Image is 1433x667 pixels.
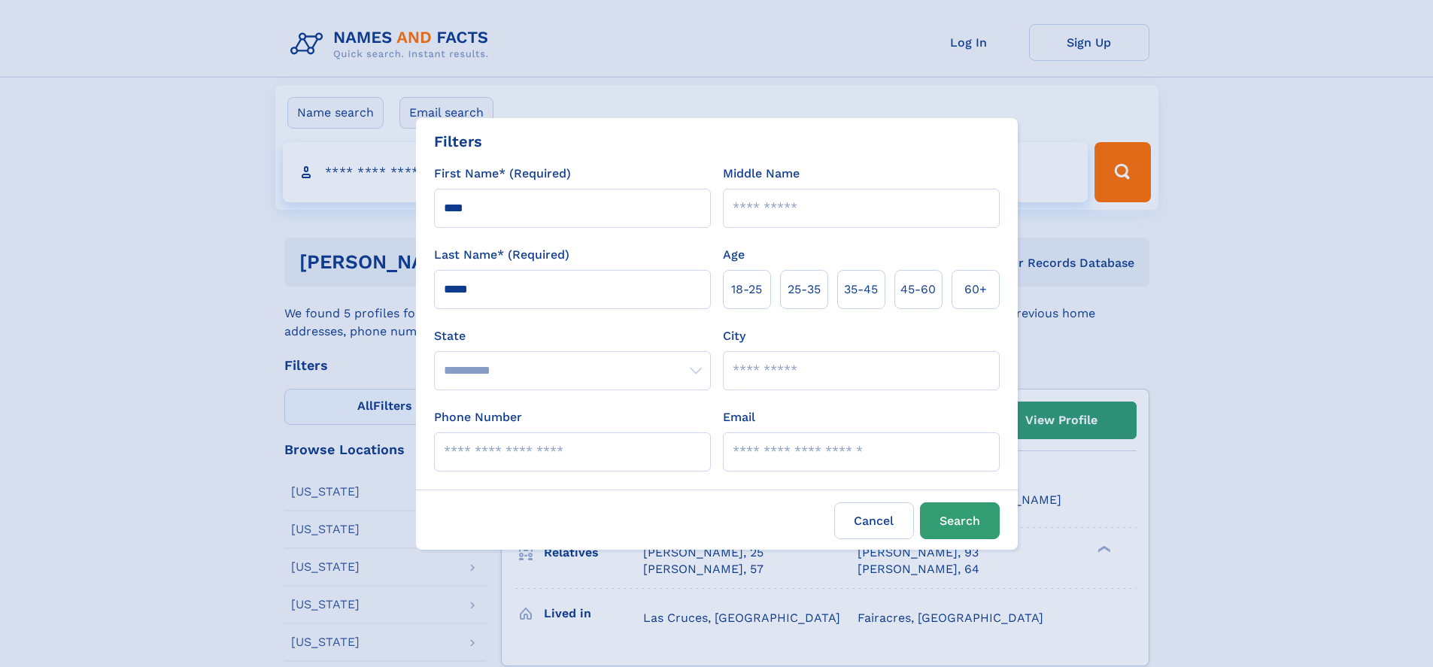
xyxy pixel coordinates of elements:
span: 18‑25 [731,280,762,299]
span: 60+ [964,280,987,299]
div: Filters [434,130,482,153]
label: State [434,327,711,345]
label: Phone Number [434,408,522,426]
label: Age [723,246,745,264]
span: 25‑35 [788,280,821,299]
label: Email [723,408,755,426]
label: City [723,327,745,345]
button: Search [920,502,1000,539]
label: First Name* (Required) [434,165,571,183]
label: Cancel [834,502,914,539]
label: Middle Name [723,165,800,183]
label: Last Name* (Required) [434,246,569,264]
span: 45‑60 [900,280,936,299]
span: 35‑45 [844,280,878,299]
